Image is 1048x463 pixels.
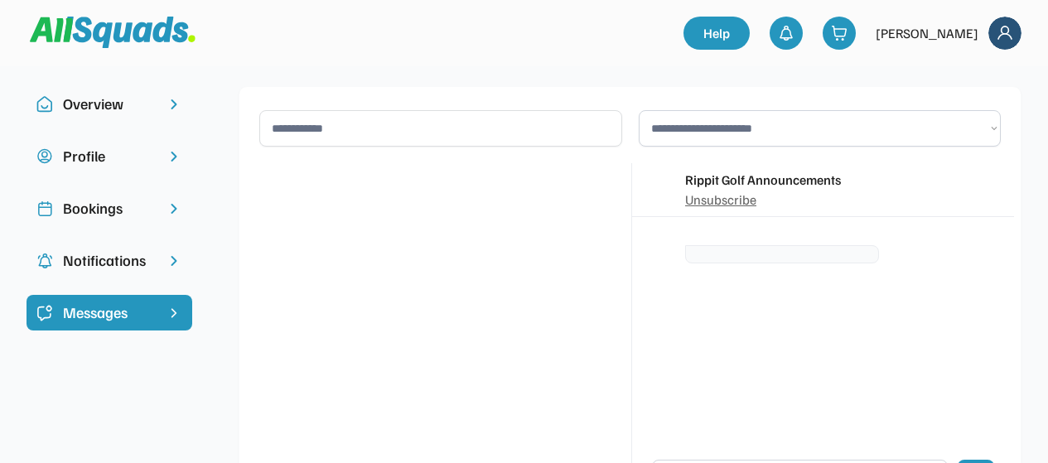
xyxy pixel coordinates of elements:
[63,249,156,272] div: Notifications
[63,197,156,219] div: Bookings
[642,173,675,206] img: yH5BAEAAAAALAAAAAABAAEAAAIBRAA7
[166,200,182,217] img: chevron-right.svg
[63,301,156,324] div: Messages
[36,305,53,321] img: Icon%20%2821%29.svg
[36,148,53,165] img: user-circle.svg
[36,253,53,269] img: Icon%20copy%204.svg
[988,17,1021,50] img: Frame%2018.svg
[36,96,53,113] img: Icon%20copy%2010.svg
[166,148,182,165] img: chevron-right.svg
[685,190,756,210] div: Unsubscribe
[778,25,794,41] img: bell-03%20%281%29.svg
[166,253,182,269] img: chevron-right.svg
[30,17,196,48] img: Squad%20Logo.svg
[685,170,841,190] div: Rippit Golf Announcements
[831,25,848,41] img: shopping-cart-01%20%281%29.svg
[166,305,182,321] img: chevron-right%20copy%203.svg
[642,240,675,273] img: yH5BAEAAAAALAAAAAABAAEAAAIBRAA7
[166,96,182,113] img: chevron-right.svg
[683,17,750,50] a: Help
[63,93,156,115] div: Overview
[63,145,156,167] div: Profile
[876,23,978,43] div: [PERSON_NAME]
[36,200,53,217] img: Icon%20copy%202.svg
